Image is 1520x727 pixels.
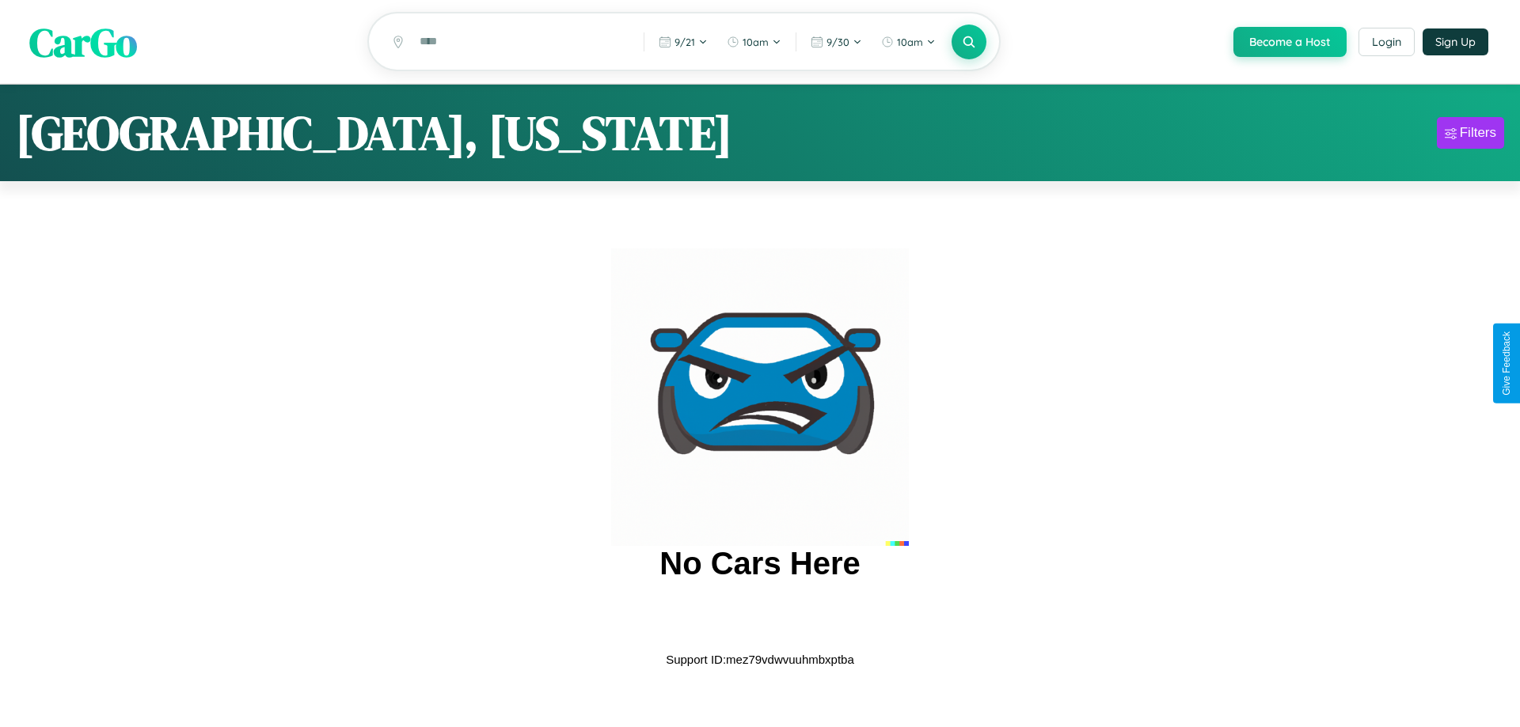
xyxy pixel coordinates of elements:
div: Filters [1460,125,1496,141]
span: CarGo [29,14,137,69]
span: 9 / 30 [826,36,849,48]
button: 9/21 [651,29,716,55]
span: 10am [743,36,769,48]
button: Login [1358,28,1415,56]
div: Give Feedback [1501,331,1512,396]
h2: No Cars Here [659,546,860,581]
span: 10am [897,36,923,48]
span: 9 / 21 [674,36,695,48]
img: car [611,248,909,546]
button: 10am [873,29,944,55]
h1: [GEOGRAPHIC_DATA], [US_STATE] [16,100,732,165]
button: Sign Up [1423,28,1488,55]
button: Filters [1437,117,1504,149]
button: Become a Host [1233,27,1347,57]
button: 10am [719,29,789,55]
p: Support ID: mez79vdwvuuhmbxptba [666,649,854,670]
button: 9/30 [803,29,870,55]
